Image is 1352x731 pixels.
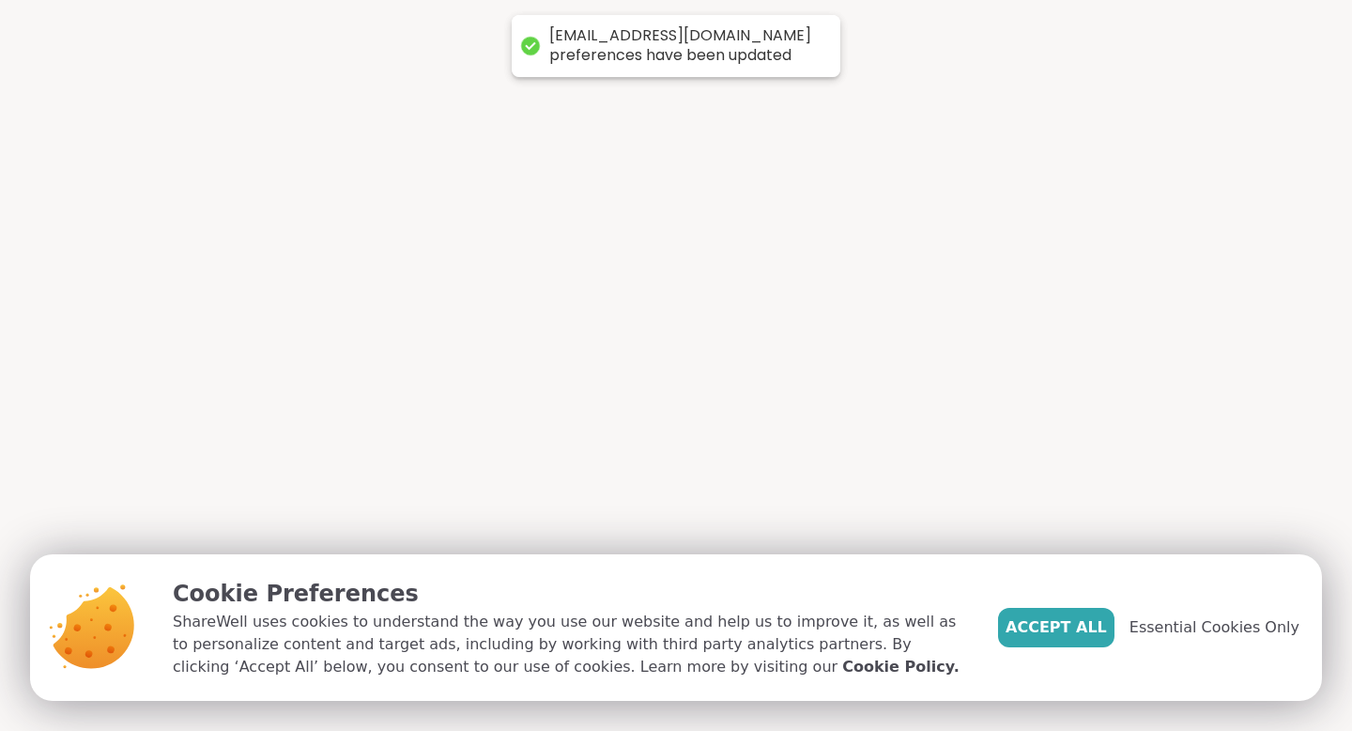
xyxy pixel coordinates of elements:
[998,608,1114,647] button: Accept All
[173,577,968,611] p: Cookie Preferences
[1006,616,1107,639] span: Accept All
[549,26,822,66] div: [EMAIL_ADDRESS][DOMAIN_NAME] preferences have been updated
[1129,616,1299,639] span: Essential Cookies Only
[173,611,968,678] p: ShareWell uses cookies to understand the way you use our website and help us to improve it, as we...
[842,656,959,678] a: Cookie Policy.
